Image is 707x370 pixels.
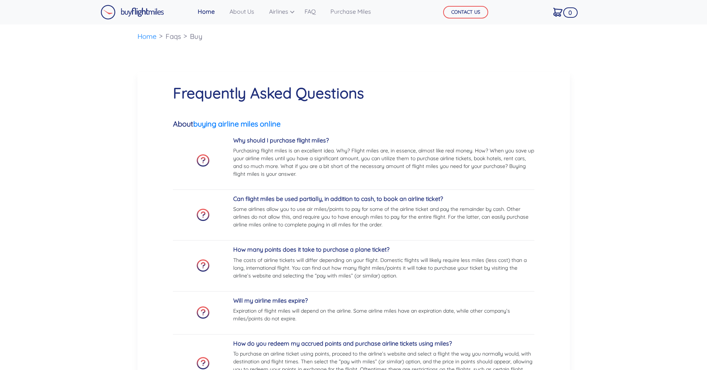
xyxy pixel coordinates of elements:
[101,3,164,21] a: Buy Flight Miles Logo
[233,297,534,304] h5: Will my airline miles expire?
[266,4,293,19] a: Airlines
[227,4,257,19] a: About Us
[443,6,488,18] button: CONTACT US
[233,195,534,202] h5: Can flight miles be used partially, in addition to cash, to book an airline ticket?
[302,4,319,19] a: FAQ
[173,84,534,102] h1: Frequently Asked Questions
[197,154,210,167] img: faq-icon.png
[550,4,565,20] a: 0
[162,24,185,48] li: Faqs
[233,307,534,323] p: Expiration of flight miles will depend on the airline. Some airline miles have an expiration date...
[553,8,562,17] img: Cart
[197,259,210,272] img: faq-icon.png
[197,357,210,370] img: faq-icon.png
[137,32,157,41] a: Home
[195,4,218,19] a: Home
[233,147,534,178] p: Purchasing flight miles is an excellent idea. Why? Flight miles are, in essence, almost like real...
[186,24,206,48] li: Buy
[233,256,534,280] p: The costs of airline tickets will differ depending on your flight. Domestic flights will likely r...
[193,119,281,128] a: buying airline miles online
[327,4,374,19] a: Purchase Miles
[233,246,534,253] h5: How many points does it take to purchase a plane ticket?
[197,306,210,319] img: faq-icon.png
[233,340,534,347] h5: How do you redeem my accrued points and purchase airline tickets using miles?
[173,120,534,128] h5: About
[233,137,534,144] h5: Why should I purchase flight miles?
[197,209,210,221] img: faq-icon.png
[233,205,534,229] p: Some airlines allow you to use air miles/points to pay for some of the airline ticket and pay the...
[101,5,164,20] img: Buy Flight Miles Logo
[563,7,578,18] span: 0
